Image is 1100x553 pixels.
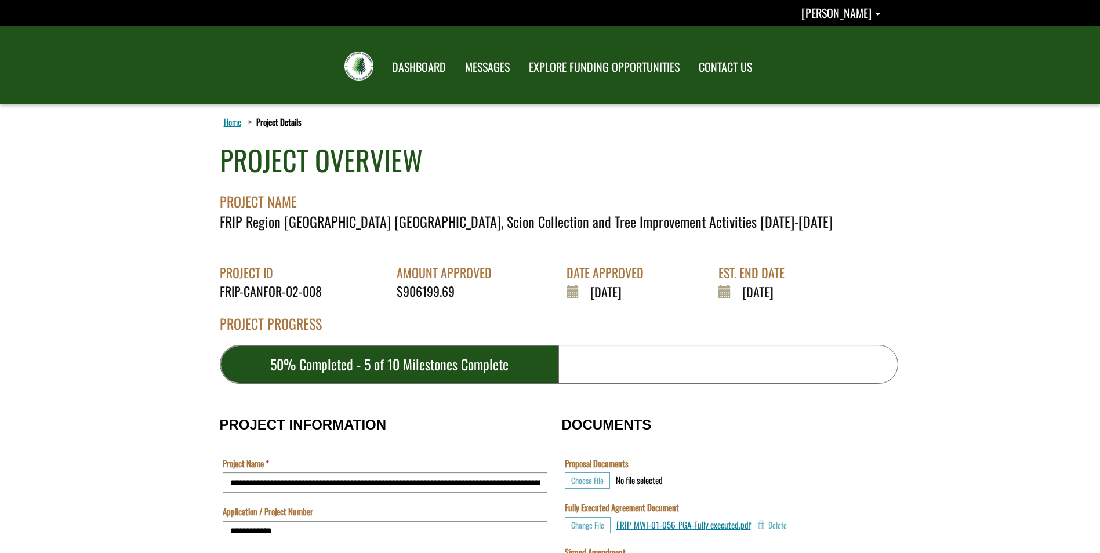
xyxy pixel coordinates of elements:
[397,282,500,300] div: $906199.69
[567,264,652,282] div: DATE APPROVED
[223,457,269,470] label: Project Name
[220,212,898,231] div: FRIP Region [GEOGRAPHIC_DATA] [GEOGRAPHIC_DATA], Scion Collection and Tree Improvement Activities...
[223,505,313,518] label: Application / Project Number
[801,4,880,21] a: Abbie Gottert
[223,472,547,493] input: Project Name
[616,474,663,486] div: No file selected
[382,49,761,82] nav: Main Navigation
[220,417,550,432] h3: PROJECT INFORMATION
[718,264,793,282] div: EST. END DATE
[690,53,761,82] a: CONTACT US
[565,472,610,489] button: Choose File for Proposal Documents
[801,4,872,21] span: [PERSON_NAME]
[220,314,898,345] div: PROJECT PROGRESS
[565,501,679,514] label: Fully Executed Agreement Document
[397,264,500,282] div: AMOUNT APPROVED
[562,417,881,432] h3: DOCUMENTS
[383,53,455,82] a: DASHBOARD
[220,282,331,300] div: FRIP-CANFOR-02-008
[220,180,898,212] div: PROJECT NAME
[757,517,787,533] button: Delete
[344,52,373,81] img: FRIAA Submissions Portal
[520,53,688,82] a: EXPLORE FUNDING OPPORTUNITIES
[220,345,559,383] div: 50% Completed - 5 of 10 Milestones Complete
[718,282,793,301] div: [DATE]
[222,114,244,129] a: Home
[220,264,331,282] div: PROJECT ID
[245,116,302,128] li: Project Details
[616,518,751,531] a: FRIP_MWI-01-056_PGA-Fully executed.pdf
[565,517,611,533] button: Choose File for Fully Executed Agreement Document
[220,140,423,180] div: PROJECT OVERVIEW
[567,282,652,301] div: [DATE]
[565,457,629,470] label: Proposal Documents
[456,53,518,82] a: MESSAGES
